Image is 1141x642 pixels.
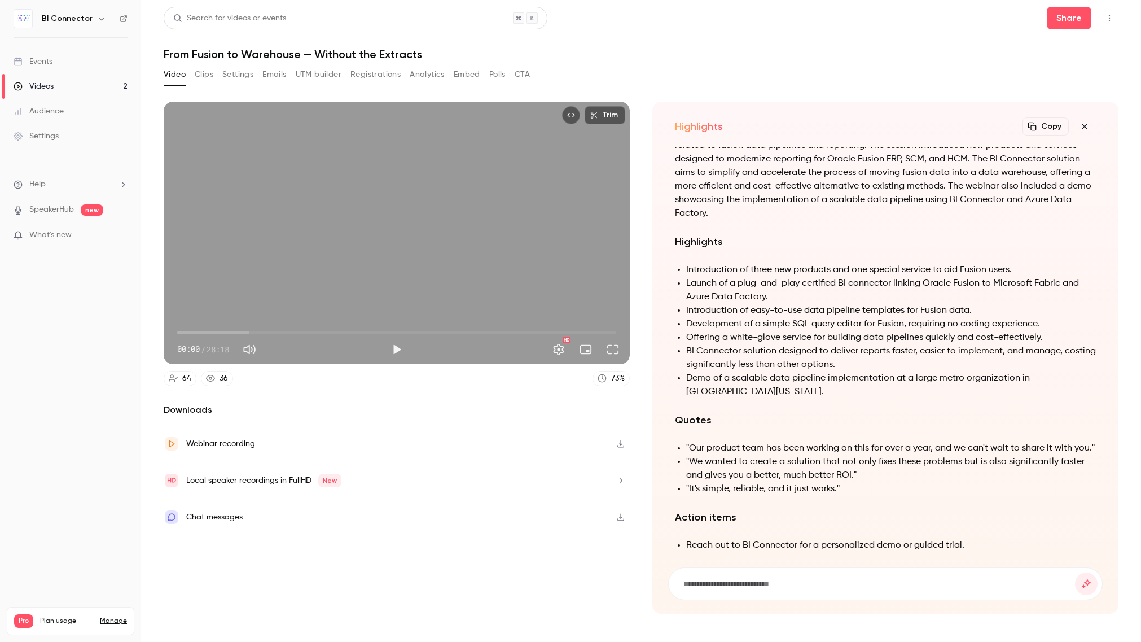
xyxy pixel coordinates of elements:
[1100,9,1118,27] button: Top Bar Actions
[164,65,186,84] button: Video
[201,343,205,355] span: /
[14,56,52,67] div: Events
[177,343,200,355] span: 00:00
[686,331,1096,344] li: Offering a white-glove service for building data pipelines quickly and cost-effectively.
[686,539,1096,552] li: Reach out to BI Connector for a personalized demo or guided trial.
[686,442,1096,455] li: "Our product team has been working on this for over a year, and we can't wait to share it with you."
[164,47,1118,61] h1: From Fusion to Warehouse — Without the Extracts
[164,403,630,417] h2: Downloads
[262,65,286,84] button: Emails
[686,304,1096,317] li: Introduction of easy-to-use data pipeline templates for Fusion data.
[81,204,103,216] span: new
[177,343,229,355] div: 00:00
[686,263,1096,277] li: Introduction of three new products and one special service to aid Fusion users.
[318,474,341,487] span: New
[14,106,64,117] div: Audience
[182,373,191,385] div: 64
[686,317,1096,331] li: Development of a simple SQL query editor for Fusion, requiring no coding experience.
[686,372,1096,399] li: Demo of a scalable data pipeline implementation at a large metro organization in [GEOGRAPHIC_DATA...
[238,338,261,361] button: Mute
[675,509,1096,525] h2: Action items
[186,437,255,451] div: Webinar recording
[29,229,72,241] span: What's new
[686,344,1096,372] li: BI Connector solution designed to deliver reports faster, easier to implement, and manage, costin...
[515,65,530,84] button: CTA
[42,13,93,24] h6: BI Connector
[1022,117,1069,136] button: Copy
[675,234,1096,250] h2: Highlights
[686,455,1096,482] li: "We wanted to create a solution that not only fixes these problems but is also significantly fast...
[14,614,33,628] span: Pro
[164,371,196,386] a: 64
[207,343,229,355] span: 28:18
[562,106,580,124] button: Embed video
[385,338,408,361] button: Play
[585,106,625,124] button: Trim
[14,81,54,92] div: Videos
[29,204,74,216] a: SpeakerHub
[611,373,625,385] div: 73 %
[220,373,228,385] div: 36
[686,552,1096,566] li: Visit the BI Connector website for more information on the new solution.
[547,338,570,361] button: Settings
[222,65,253,84] button: Settings
[201,371,233,386] a: 36
[296,65,341,84] button: UTM builder
[14,178,128,190] li: help-dropdown-opener
[410,65,445,84] button: Analytics
[675,120,723,133] h2: Highlights
[186,510,243,524] div: Chat messages
[40,617,93,626] span: Plan usage
[173,12,286,24] div: Search for videos or events
[195,65,213,84] button: Clips
[14,10,32,28] img: BI Connector
[186,474,341,487] div: Local speaker recordings in FullHD
[574,338,597,361] button: Turn on miniplayer
[489,65,506,84] button: Polls
[675,412,1096,428] h2: Quotes
[686,277,1096,304] li: Launch of a plug-and-play certified BI connector linking Oracle Fusion to Microsoft Fabric and Az...
[29,178,46,190] span: Help
[350,65,401,84] button: Registrations
[14,130,59,142] div: Settings
[686,482,1096,496] li: "It's simple, reliable, and it just works."
[593,371,630,386] a: 73%
[100,617,127,626] a: Manage
[602,338,624,361] button: Full screen
[1047,7,1091,29] button: Share
[454,65,480,84] button: Embed
[675,112,1096,220] p: The webinar, hosted by [PERSON_NAME], CEO and founder of BI Connector and Guidance, along with [P...
[563,337,570,343] div: HD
